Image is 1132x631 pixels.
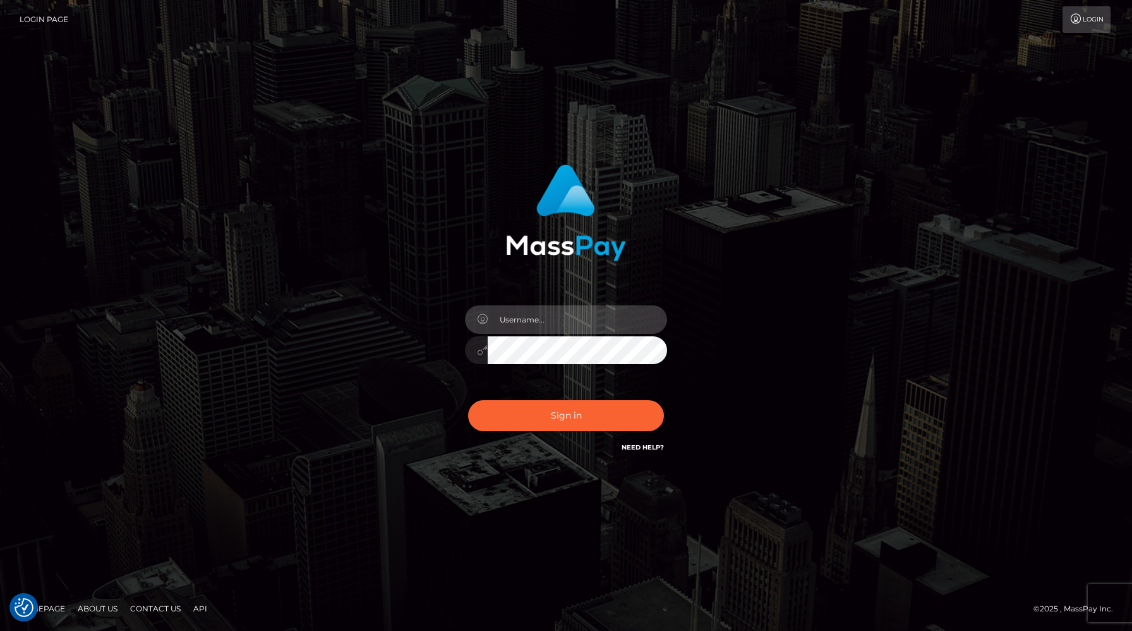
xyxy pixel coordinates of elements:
[506,164,626,261] img: MassPay Login
[15,598,33,617] button: Consent Preferences
[1063,6,1111,33] a: Login
[14,599,70,618] a: Homepage
[73,599,123,618] a: About Us
[125,599,186,618] a: Contact Us
[188,599,212,618] a: API
[488,305,667,334] input: Username...
[468,400,664,431] button: Sign in
[1033,602,1123,616] div: © 2025 , MassPay Inc.
[622,443,664,451] a: Need Help?
[20,6,68,33] a: Login Page
[15,598,33,617] img: Revisit consent button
